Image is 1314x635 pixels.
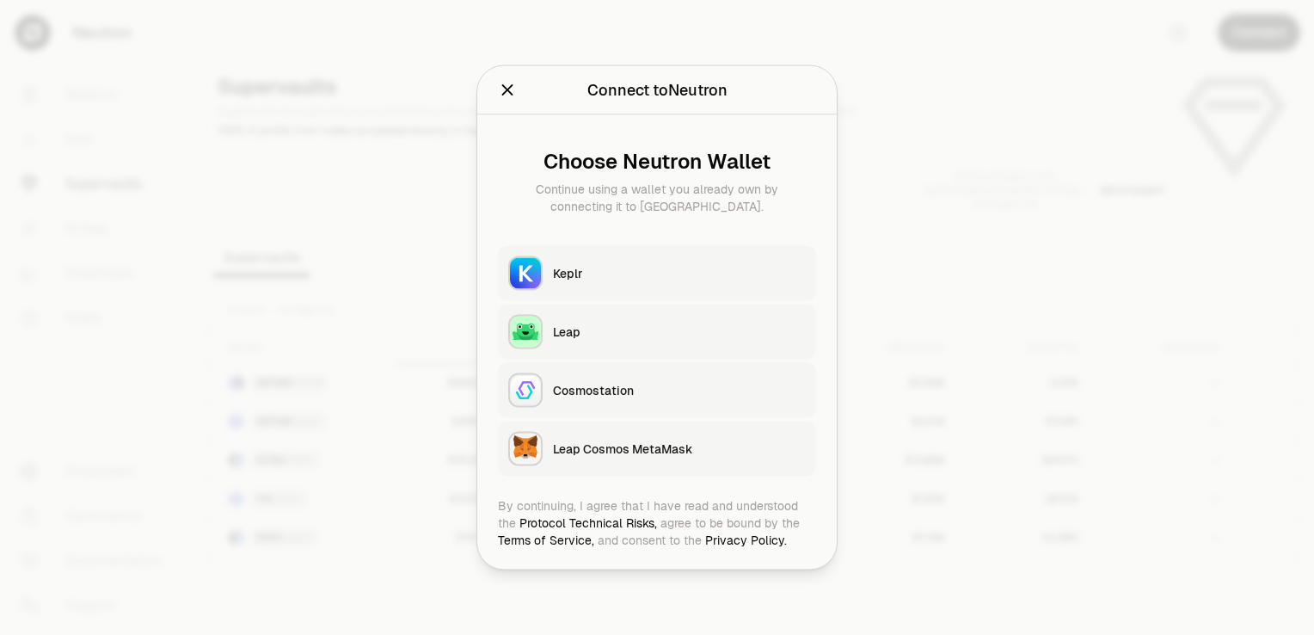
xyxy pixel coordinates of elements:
[498,422,816,477] button: Leap Cosmos MetaMaskLeap Cosmos MetaMask
[553,324,806,341] div: Leap
[512,181,802,215] div: Continue using a wallet you already own by connecting it to [GEOGRAPHIC_DATA].
[498,497,816,549] div: By continuing, I agree that I have read and understood the agree to be bound by the and consent t...
[510,434,541,465] img: Leap Cosmos MetaMask
[510,317,541,348] img: Leap
[705,533,787,548] a: Privacy Policy.
[512,150,802,174] div: Choose Neutron Wallet
[498,533,594,548] a: Terms of Service,
[510,375,541,406] img: Cosmostation
[498,78,517,102] button: Close
[587,78,728,102] div: Connect to Neutron
[498,363,816,418] button: CosmostationCosmostation
[510,258,541,289] img: Keplr
[553,441,806,458] div: Leap Cosmos MetaMask
[553,382,806,399] div: Cosmostation
[498,305,816,360] button: LeapLeap
[553,265,806,282] div: Keplr
[498,246,816,301] button: KeplrKeplr
[519,515,657,531] a: Protocol Technical Risks,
